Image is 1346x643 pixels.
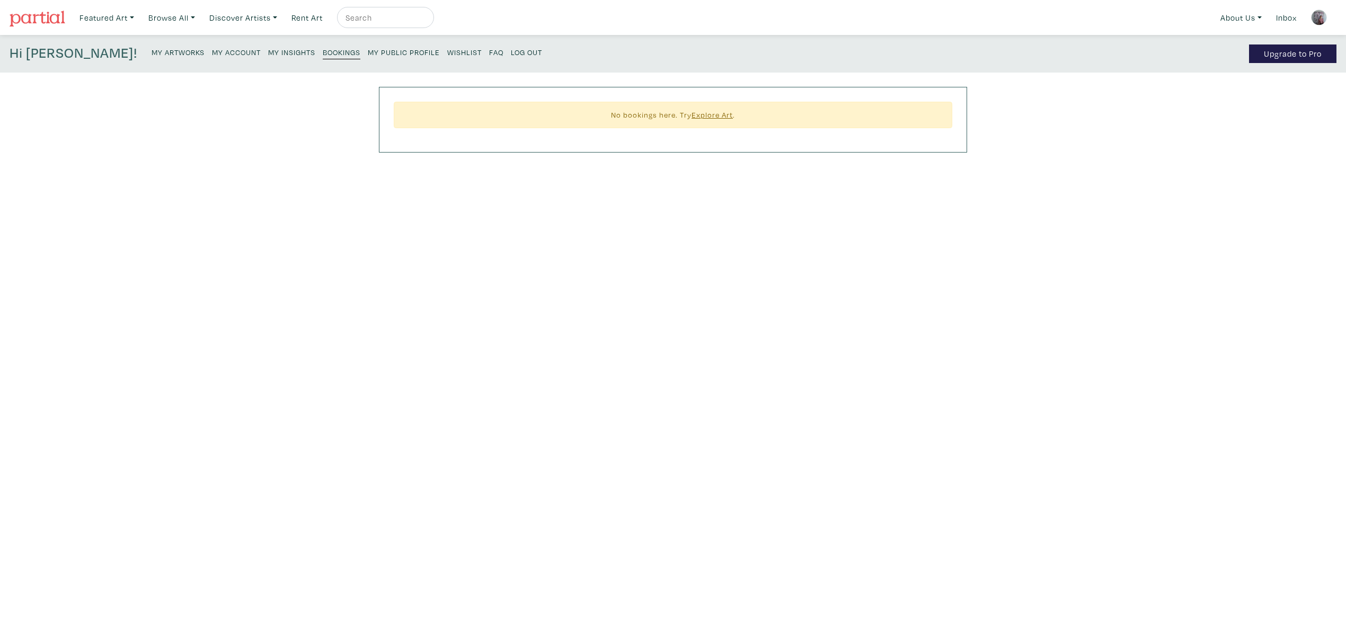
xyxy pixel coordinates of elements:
[323,47,360,57] small: Bookings
[511,47,542,57] small: Log Out
[268,44,315,59] a: My Insights
[268,47,315,57] small: My Insights
[323,44,360,59] a: Bookings
[75,7,139,29] a: Featured Art
[1271,7,1301,29] a: Inbox
[1311,10,1327,25] img: phpThumb.php
[447,44,482,59] a: Wishlist
[212,44,261,59] a: My Account
[10,44,137,63] h4: Hi [PERSON_NAME]!
[692,110,733,120] a: Explore Art
[394,102,952,129] div: No bookings here. Try .
[144,7,200,29] a: Browse All
[287,7,327,29] a: Rent Art
[1249,44,1336,63] a: Upgrade to Pro
[368,44,440,59] a: My Public Profile
[489,47,503,57] small: FAQ
[205,7,282,29] a: Discover Artists
[511,44,542,59] a: Log Out
[489,44,503,59] a: FAQ
[152,44,205,59] a: My Artworks
[368,47,440,57] small: My Public Profile
[152,47,205,57] small: My Artworks
[344,11,424,24] input: Search
[447,47,482,57] small: Wishlist
[212,47,261,57] small: My Account
[1216,7,1267,29] a: About Us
